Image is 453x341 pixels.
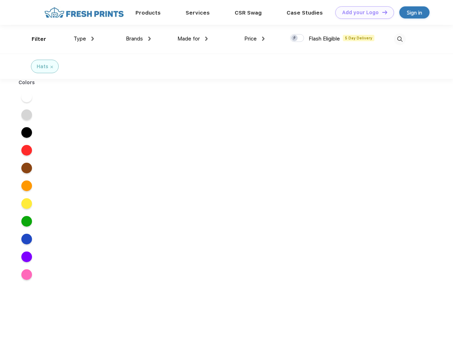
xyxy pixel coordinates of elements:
[343,35,374,41] span: 5 Day Delivery
[244,36,257,42] span: Price
[262,37,265,41] img: dropdown.png
[135,10,161,16] a: Products
[42,6,126,19] img: fo%20logo%202.webp
[37,63,48,70] div: Hats
[394,33,406,45] img: desktop_search.svg
[126,36,143,42] span: Brands
[13,79,41,86] div: Colors
[399,6,430,18] a: Sign in
[205,37,208,41] img: dropdown.png
[32,35,46,43] div: Filter
[50,66,53,68] img: filter_cancel.svg
[407,9,422,17] div: Sign in
[309,36,340,42] span: Flash Eligible
[91,37,94,41] img: dropdown.png
[148,37,151,41] img: dropdown.png
[74,36,86,42] span: Type
[382,10,387,14] img: DT
[342,10,379,16] div: Add your Logo
[177,36,200,42] span: Made for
